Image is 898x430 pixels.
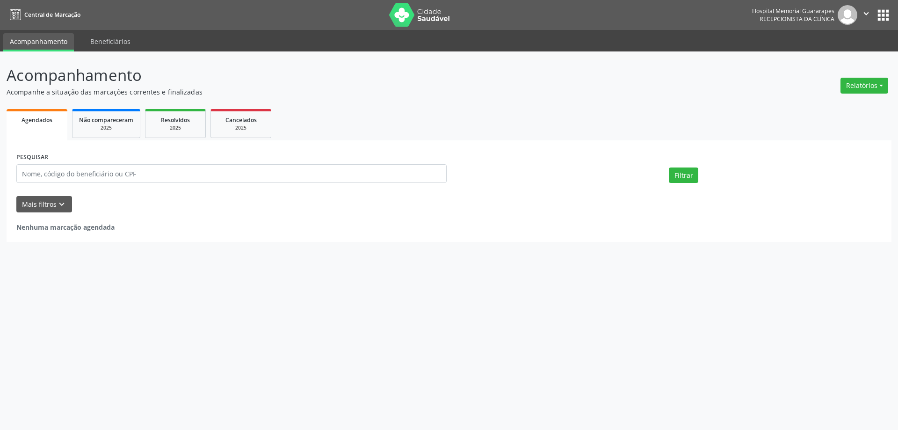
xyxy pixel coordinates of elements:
p: Acompanhamento [7,64,626,87]
a: Central de Marcação [7,7,80,22]
i:  [861,8,871,19]
input: Nome, código do beneficiário ou CPF [16,164,447,183]
div: 2025 [217,124,264,131]
span: Central de Marcação [24,11,80,19]
strong: Nenhuma marcação agendada [16,223,115,232]
a: Acompanhamento [3,33,74,51]
button: Relatórios [840,78,888,94]
a: Beneficiários [84,33,137,50]
div: 2025 [79,124,133,131]
span: Recepcionista da clínica [760,15,834,23]
button: apps [875,7,891,23]
span: Agendados [22,116,52,124]
div: Hospital Memorial Guararapes [752,7,834,15]
img: img [838,5,857,25]
label: PESQUISAR [16,150,48,165]
button: Filtrar [669,168,698,183]
p: Acompanhe a situação das marcações correntes e finalizadas [7,87,626,97]
span: Não compareceram [79,116,133,124]
div: 2025 [152,124,199,131]
span: Cancelados [225,116,257,124]
button: Mais filtroskeyboard_arrow_down [16,196,72,212]
button:  [857,5,875,25]
span: Resolvidos [161,116,190,124]
i: keyboard_arrow_down [57,199,67,210]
